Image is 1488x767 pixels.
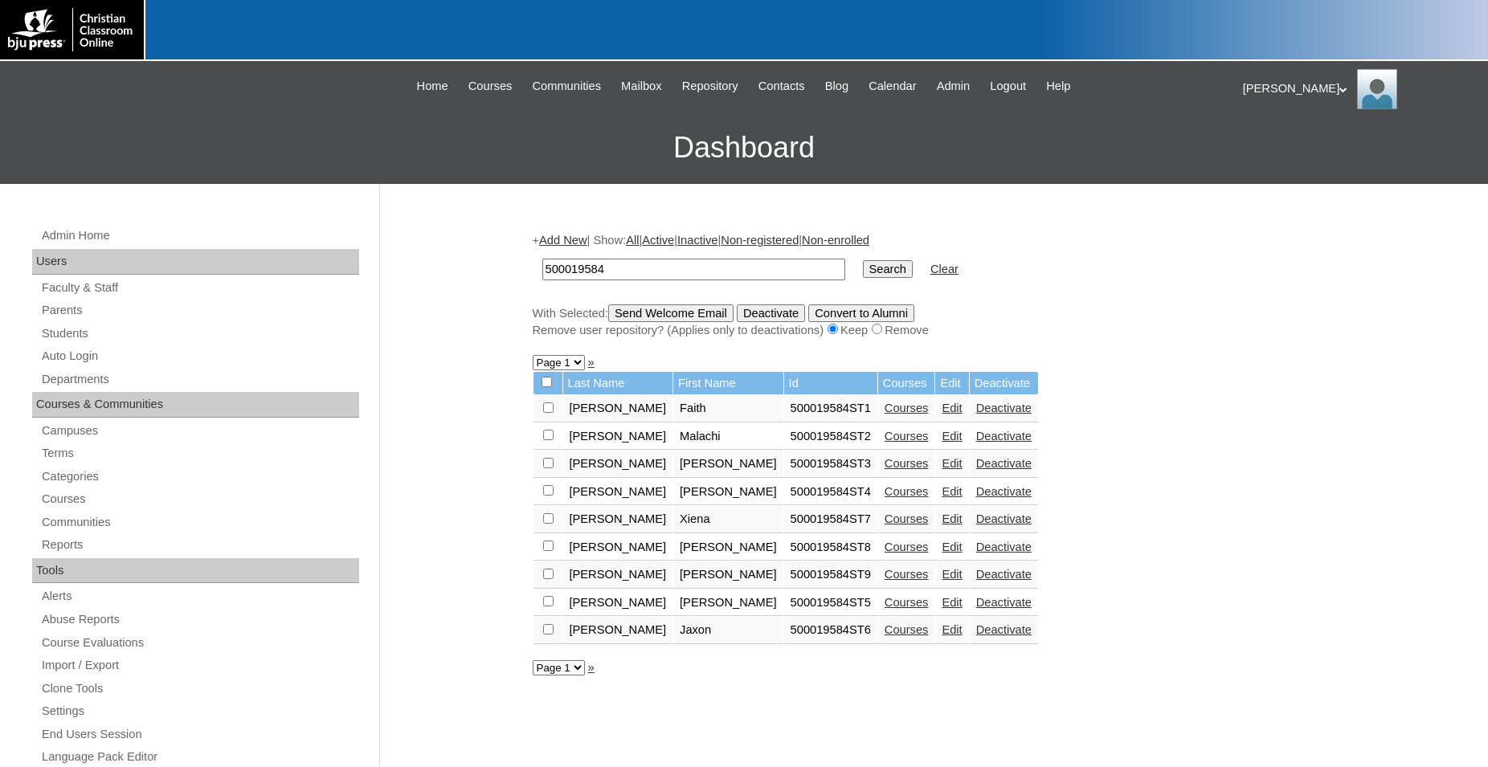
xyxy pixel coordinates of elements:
td: 500019584ST7 [784,506,877,533]
a: Settings [40,701,359,721]
input: Send Welcome Email [608,304,734,322]
input: Convert to Alumni [808,304,914,322]
a: Deactivate [976,512,1032,525]
a: Admin [929,77,979,96]
a: Deactivate [976,541,1032,553]
a: Edit [942,430,962,443]
a: Blog [817,77,856,96]
td: Deactivate [970,372,1038,395]
div: [PERSON_NAME] [1243,69,1472,109]
td: [PERSON_NAME] [563,423,673,451]
td: [PERSON_NAME] [563,451,673,478]
span: Help [1046,77,1070,96]
div: With Selected: [533,304,1328,339]
img: Jonelle Rodriguez [1357,69,1397,109]
a: Home [409,77,456,96]
td: Malachi [673,423,783,451]
a: Faculty & Staff [40,278,359,298]
a: Import / Export [40,655,359,675]
td: Edit [935,372,968,395]
a: Deactivate [976,568,1032,581]
a: Repository [674,77,746,96]
div: + | Show: | | | | [533,232,1328,338]
td: 500019584ST5 [784,590,877,617]
a: Courses [885,512,929,525]
span: Admin [937,77,971,96]
span: Blog [825,77,848,96]
td: First Name [673,372,783,395]
span: Repository [682,77,738,96]
a: Students [40,324,359,344]
a: Categories [40,467,359,487]
a: Help [1038,77,1078,96]
td: 500019584ST6 [784,617,877,644]
input: Search [863,260,913,278]
span: Courses [468,77,513,96]
a: All [626,234,639,247]
td: Courses [878,372,935,395]
a: Edit [942,485,962,498]
a: Abuse Reports [40,610,359,630]
div: Courses & Communities [32,392,359,418]
td: [PERSON_NAME] [673,590,783,617]
a: Deactivate [976,457,1032,470]
td: 500019584ST9 [784,561,877,589]
td: [PERSON_NAME] [563,395,673,422]
a: Courses [885,485,929,498]
td: [PERSON_NAME] [673,451,783,478]
a: Non-registered [721,234,799,247]
a: Edit [942,623,962,636]
td: Id [784,372,877,395]
a: Alerts [40,586,359,606]
div: Tools [32,558,359,584]
a: Admin Home [40,226,359,246]
a: Courses [885,596,929,609]
td: [PERSON_NAME] [563,534,673,561]
h3: Dashboard [8,112,1480,184]
a: Deactivate [976,485,1032,498]
a: Courses [885,457,929,470]
td: 500019584ST3 [784,451,877,478]
div: Users [32,249,359,275]
td: 500019584ST2 [784,423,877,451]
span: Contacts [758,77,805,96]
a: Edit [942,402,962,414]
a: Terms [40,443,359,463]
a: Courses [40,489,359,509]
a: Clone Tools [40,679,359,699]
a: Edit [942,512,962,525]
a: » [588,356,595,369]
td: [PERSON_NAME] [563,479,673,506]
span: Calendar [869,77,916,96]
a: Deactivate [976,430,1032,443]
td: 500019584ST8 [784,534,877,561]
img: logo-white.png [8,8,136,51]
a: Edit [942,457,962,470]
a: Calendar [861,77,924,96]
a: Courses [885,430,929,443]
a: Courses [885,568,929,581]
span: Home [417,77,448,96]
td: Xiena [673,506,783,533]
span: Logout [990,77,1026,96]
td: [PERSON_NAME] [673,561,783,589]
a: Deactivate [976,623,1032,636]
a: Reports [40,535,359,555]
td: Jaxon [673,617,783,644]
a: Deactivate [976,402,1032,414]
span: Mailbox [621,77,662,96]
td: [PERSON_NAME] [563,617,673,644]
a: Edit [942,596,962,609]
td: [PERSON_NAME] [563,590,673,617]
td: Last Name [563,372,673,395]
input: Search [542,259,845,280]
a: Communities [524,77,609,96]
a: Language Pack Editor [40,747,359,767]
a: Deactivate [976,596,1032,609]
td: 500019584ST4 [784,479,877,506]
td: 500019584ST1 [784,395,877,422]
a: Logout [982,77,1034,96]
a: Non-enrolled [802,234,869,247]
a: Communities [40,512,359,532]
a: Campuses [40,421,359,441]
